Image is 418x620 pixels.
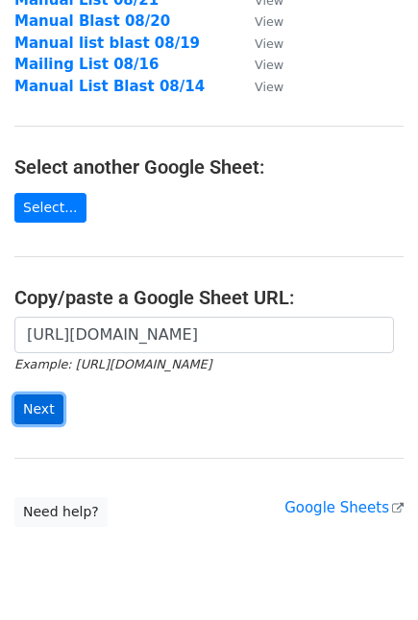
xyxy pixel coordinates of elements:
small: View [255,14,283,29]
small: View [255,80,283,94]
a: Manual list blast 08/19 [14,35,200,52]
a: View [235,12,283,30]
a: Google Sheets [284,499,404,516]
a: View [235,35,283,52]
a: Manual Blast 08/20 [14,12,170,30]
input: Next [14,394,63,424]
a: Mailing List 08/16 [14,56,159,73]
h4: Select another Google Sheet: [14,155,404,179]
small: Example: [URL][DOMAIN_NAME] [14,357,211,371]
small: View [255,36,283,51]
a: Manual List Blast 08/14 [14,78,205,95]
input: Paste your Google Sheet URL here [14,317,394,353]
a: View [235,56,283,73]
a: View [235,78,283,95]
small: View [255,58,283,72]
a: Need help? [14,497,108,527]
iframe: Chat Widget [322,528,418,620]
a: Select... [14,193,86,223]
h4: Copy/paste a Google Sheet URL: [14,286,404,309]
